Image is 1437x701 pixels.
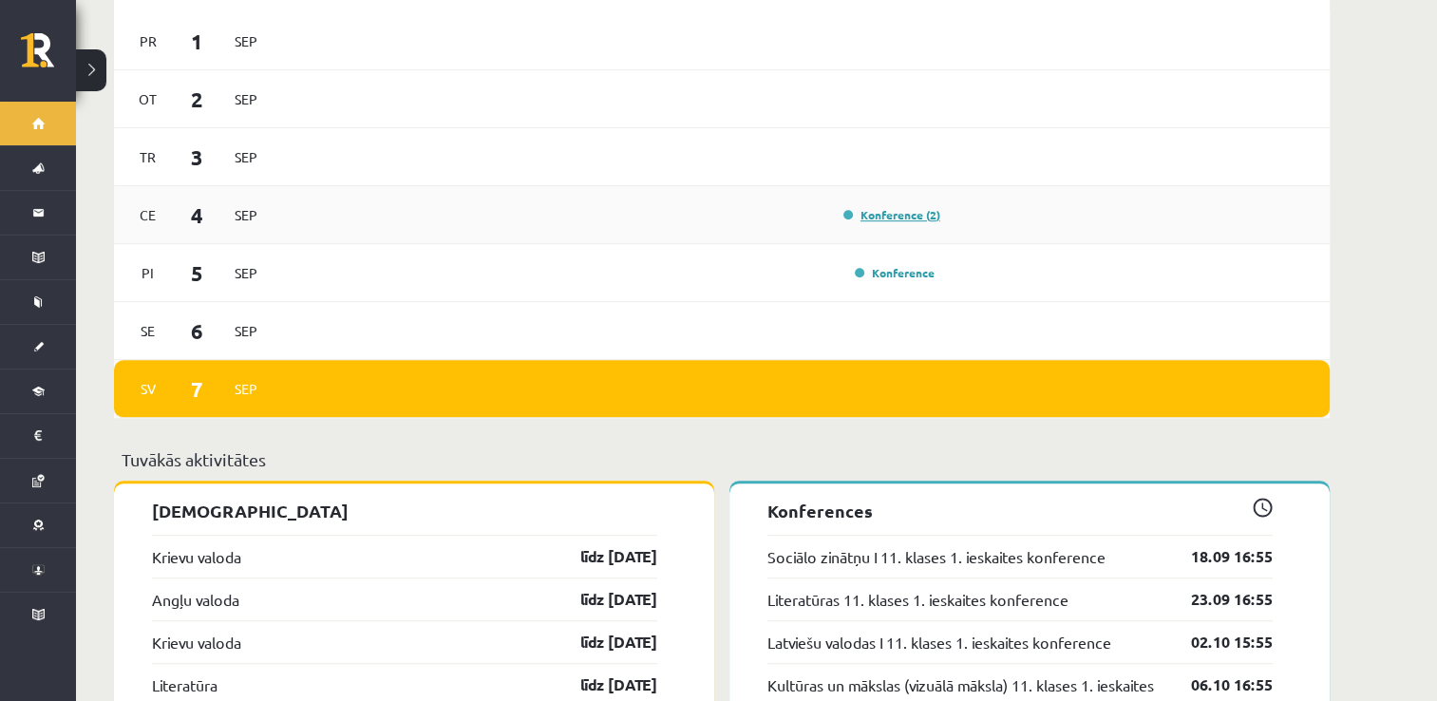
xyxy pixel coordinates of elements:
span: Tr [128,142,168,172]
a: Angļu valoda [152,588,239,611]
span: Sep [226,27,266,56]
a: 06.10 16:55 [1163,673,1273,696]
span: Sep [226,85,266,114]
span: Pi [128,258,168,288]
span: Sep [226,258,266,288]
p: Konferences [767,498,1273,523]
p: Tuvākās aktivitātes [122,446,1322,472]
span: Pr [128,27,168,56]
a: Rīgas 1. Tālmācības vidusskola [21,33,76,81]
a: 23.09 16:55 [1163,588,1273,611]
a: Latviešu valodas I 11. klases 1. ieskaites konference [767,631,1111,654]
span: Ce [128,200,168,230]
a: Konference [855,265,935,280]
span: Se [128,316,168,346]
span: Sep [226,374,266,404]
span: 1 [168,26,227,57]
a: līdz [DATE] [547,588,657,611]
a: Literatūras 11. klases 1. ieskaites konference [767,588,1068,611]
p: [DEMOGRAPHIC_DATA] [152,498,657,523]
span: 2 [168,84,227,115]
span: Sep [226,142,266,172]
a: Literatūra [152,673,217,696]
span: Sep [226,200,266,230]
span: Sv [128,374,168,404]
span: 5 [168,257,227,289]
span: Ot [128,85,168,114]
a: Krievu valoda [152,631,241,654]
span: 6 [168,315,227,347]
a: Konference (2) [843,207,940,222]
a: līdz [DATE] [547,631,657,654]
a: 18.09 16:55 [1163,545,1273,568]
a: Krievu valoda [152,545,241,568]
span: 3 [168,142,227,173]
a: līdz [DATE] [547,545,657,568]
a: 02.10 15:55 [1163,631,1273,654]
span: 4 [168,199,227,231]
a: līdz [DATE] [547,673,657,696]
span: Sep [226,316,266,346]
a: Sociālo zinātņu I 11. klases 1. ieskaites konference [767,545,1106,568]
span: 7 [168,373,227,405]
